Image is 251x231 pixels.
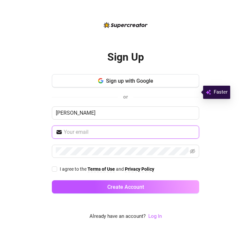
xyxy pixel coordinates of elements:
span: Faster [214,88,228,96]
strong: Privacy Policy [125,166,154,172]
input: Enter your Name [52,106,199,120]
input: Your email [64,128,195,136]
a: Log In [148,213,162,219]
span: Sign up with Google [106,78,153,84]
a: Privacy Policy [125,166,154,172]
a: Log In [148,213,162,220]
span: or [123,94,128,100]
img: logo-BBDzfeDw.svg [104,22,148,28]
img: svg%3e [206,88,211,96]
span: I agree to the [60,166,88,172]
button: Create Account [52,180,199,193]
span: Create Account [107,184,144,190]
h2: Sign Up [107,50,144,64]
span: Already have an account? [90,213,146,220]
button: Sign up with Google [52,74,199,87]
span: and [116,166,125,172]
a: Terms of Use [88,166,115,172]
strong: Terms of Use [88,166,115,172]
span: eye-invisible [190,149,195,154]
